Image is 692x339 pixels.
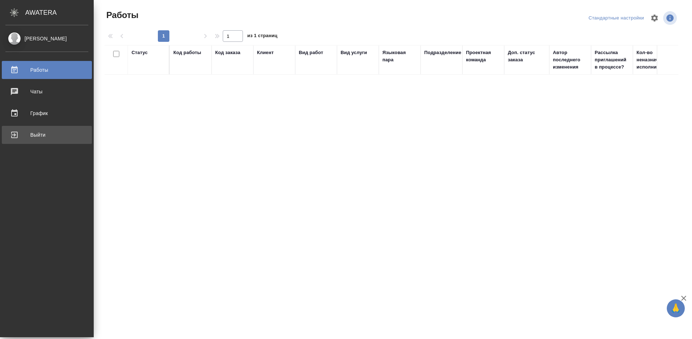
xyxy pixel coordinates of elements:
span: 🙏 [670,301,682,316]
a: Выйти [2,126,92,144]
div: Клиент [257,49,274,56]
div: Код работы [173,49,201,56]
span: Работы [105,9,138,21]
a: График [2,104,92,122]
div: График [5,108,88,119]
div: Выйти [5,129,88,140]
div: Кол-во неназначенных исполнителей [636,49,680,71]
a: Работы [2,61,92,79]
div: [PERSON_NAME] [5,35,88,43]
div: Статус [132,49,148,56]
div: AWATERA [25,5,94,20]
div: split button [587,13,646,24]
div: Вид услуги [341,49,367,56]
div: Проектная команда [466,49,501,63]
div: Работы [5,65,88,75]
span: Настроить таблицу [646,9,663,27]
button: 🙏 [667,299,685,317]
div: Языковая пара [382,49,417,63]
span: Посмотреть информацию [663,11,678,25]
div: Рассылка приглашений в процессе? [595,49,629,71]
div: Подразделение [424,49,461,56]
div: Чаты [5,86,88,97]
div: Код заказа [215,49,240,56]
span: из 1 страниц [247,31,278,42]
a: Чаты [2,83,92,101]
div: Вид работ [299,49,323,56]
div: Доп. статус заказа [508,49,546,63]
div: Автор последнего изменения [553,49,587,71]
